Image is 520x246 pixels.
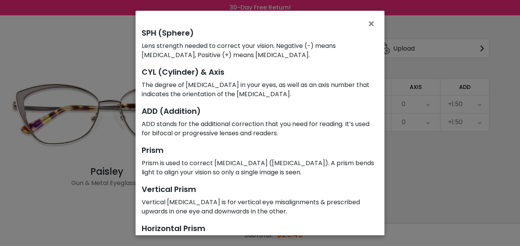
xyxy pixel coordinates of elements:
p: Vertical [MEDICAL_DATA] is for vertical eye misalignments & prescribed upwards in one eye and dow... [142,198,378,216]
span: × [367,16,378,32]
p: Lens strength needed to correct your vision. Negative (-) means [MEDICAL_DATA], Positive (+) mean... [142,41,378,60]
h5: ADD (Addition) [142,107,378,116]
h5: Prism [142,146,378,155]
h5: CYL (Cylinder) & Axis [142,67,378,77]
h5: Horizontal Prism [142,224,378,233]
h5: SPH (Sphere) [142,28,378,38]
button: Close [367,17,378,30]
p: The degree of [MEDICAL_DATA] in your eyes, as well as an axis number that indicates the orientati... [142,80,378,99]
p: Prism is used to correct [MEDICAL_DATA] ([MEDICAL_DATA]). A prism bends light to align your visio... [142,159,378,177]
p: ADD stands for the additional correction that you need for reading. It’s used for bifocal or prog... [142,120,378,138]
h5: Vertical Prism [142,185,378,194]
